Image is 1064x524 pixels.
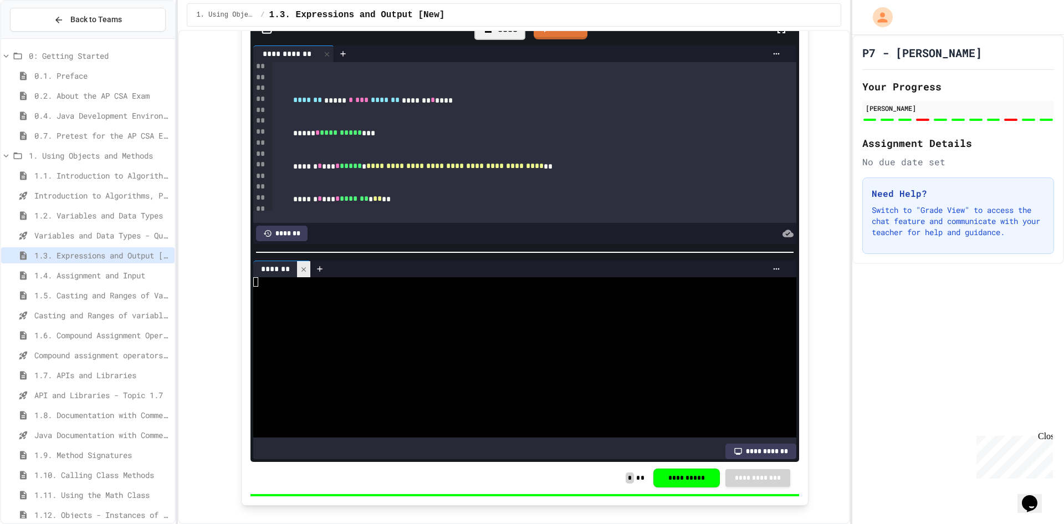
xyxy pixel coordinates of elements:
[34,449,170,461] span: 1.9. Method Signatures
[269,8,445,22] span: 1.3. Expressions and Output [New]
[34,70,170,82] span: 0.1. Preface
[34,429,170,441] span: Java Documentation with Comments - Topic 1.8
[862,155,1054,169] div: No due date set
[34,409,170,421] span: 1.8. Documentation with Comments and Preconditions
[34,509,170,521] span: 1.12. Objects - Instances of Classes
[34,469,170,481] span: 1.10. Calling Class Methods
[34,190,170,201] span: Introduction to Algorithms, Programming, and Compilers
[34,489,170,501] span: 1.11. Using the Math Class
[196,11,256,19] span: 1. Using Objects and Methods
[872,205,1045,238] p: Switch to "Grade View" to access the chat feature and communicate with your teacher for help and ...
[260,11,264,19] span: /
[34,210,170,221] span: 1.2. Variables and Data Types
[862,79,1054,94] h2: Your Progress
[34,170,170,181] span: 1.1. Introduction to Algorithms, Programming, and Compilers
[34,369,170,381] span: 1.7. APIs and Libraries
[1017,480,1053,513] iframe: chat widget
[866,103,1051,113] div: [PERSON_NAME]
[34,289,170,301] span: 1.5. Casting and Ranges of Values
[34,349,170,361] span: Compound assignment operators - Quiz
[972,431,1053,479] iframe: chat widget
[862,45,982,60] h1: P7 - [PERSON_NAME]
[10,8,166,32] button: Back to Teams
[34,250,170,261] span: 1.3. Expressions and Output [New]
[34,329,170,341] span: 1.6. Compound Assignment Operators
[70,14,122,26] span: Back to Teams
[34,90,170,101] span: 0.2. About the AP CSA Exam
[34,110,170,121] span: 0.4. Java Development Environments
[29,150,170,161] span: 1. Using Objects and Methods
[872,187,1045,200] h3: Need Help?
[34,309,170,321] span: Casting and Ranges of variables - Quiz
[34,389,170,401] span: API and Libraries - Topic 1.7
[862,135,1054,151] h2: Assignment Details
[29,50,170,62] span: 0: Getting Started
[34,130,170,141] span: 0.7. Pretest for the AP CSA Exam
[34,269,170,281] span: 1.4. Assignment and Input
[34,230,170,241] span: Variables and Data Types - Quiz
[861,4,896,30] div: My Account
[4,4,76,70] div: Chat with us now!Close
